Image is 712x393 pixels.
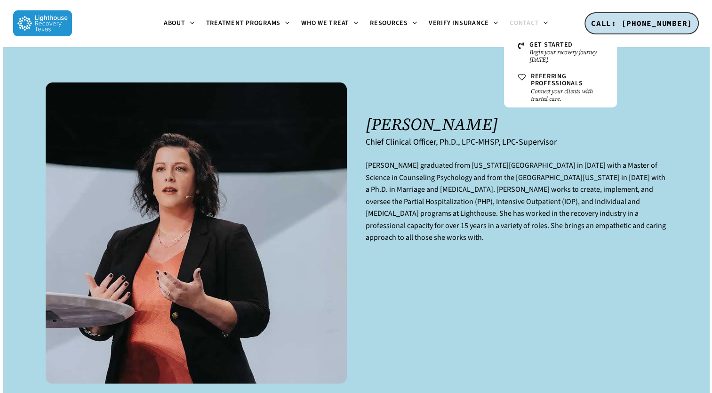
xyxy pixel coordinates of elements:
h6: Chief Clinical Officer, Ph.D., LPC-MHSP, LPC-Supervisor [366,137,667,147]
a: About [158,20,200,27]
a: Who We Treat [296,20,364,27]
a: Contact [504,20,554,27]
span: Who We Treat [301,18,349,28]
small: Connect your clients with trusted care. [531,88,603,103]
span: Resources [370,18,408,28]
a: Treatment Programs [200,20,296,27]
span: Contact [510,18,539,28]
a: CALL: [PHONE_NUMBER] [584,12,699,35]
img: Lighthouse Recovery Texas [13,10,72,36]
span: About [164,18,185,28]
span: Verify Insurance [429,18,489,28]
a: Resources [364,20,423,27]
a: Get StartedBegin your recovery journey [DATE]. [513,37,608,68]
span: Get Started [529,40,573,49]
h1: [PERSON_NAME] [366,115,667,134]
span: Treatment Programs [206,18,281,28]
a: Referring ProfessionalsConnect your clients with trusted care. [513,68,608,107]
a: Verify Insurance [423,20,504,27]
span: Referring Professionals [531,72,583,88]
p: [PERSON_NAME] graduated from [US_STATE][GEOGRAPHIC_DATA] in [DATE] with a Master of Science in Co... [366,160,667,255]
small: Begin your recovery journey [DATE]. [529,49,603,64]
span: CALL: [PHONE_NUMBER] [591,18,692,28]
